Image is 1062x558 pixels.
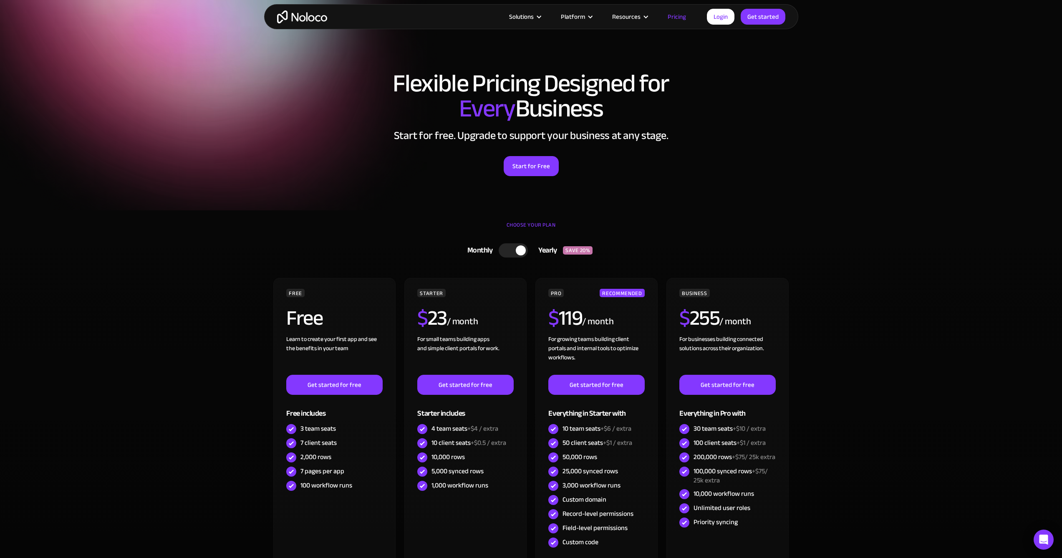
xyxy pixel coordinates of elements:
[509,11,534,22] div: Solutions
[612,11,641,22] div: Resources
[417,335,513,375] div: For small teams building apps and simple client portals for work. ‍
[563,523,628,533] div: Field-level permissions
[694,438,766,447] div: 100 client seats
[548,375,644,395] a: Get started for free
[272,219,790,240] div: CHOOSE YOUR PLAN
[548,335,644,375] div: For growing teams building client portals and internal tools to optimize workflows.
[694,424,766,433] div: 30 team seats
[563,481,621,490] div: 3,000 workflow runs
[694,465,768,487] span: +$75/ 25k extra
[563,246,593,255] div: SAVE 20%
[563,467,618,476] div: 25,000 synced rows
[467,422,498,435] span: +$4 / extra
[602,11,657,22] div: Resources
[561,11,585,22] div: Platform
[417,298,428,338] span: $
[732,451,775,463] span: +$75/ 25k extra
[679,308,719,328] h2: 255
[417,375,513,395] a: Get started for free
[431,481,488,490] div: 1,000 workflow runs
[600,289,644,297] div: RECOMMENDED
[694,489,754,498] div: 10,000 workflow runs
[471,437,506,449] span: +$0.5 / extra
[679,335,775,375] div: For businesses building connected solutions across their organization. ‍
[417,289,445,297] div: STARTER
[457,244,499,257] div: Monthly
[286,335,382,375] div: Learn to create your first app and see the benefits in your team ‍
[603,437,632,449] span: +$1 / extra
[286,289,305,297] div: FREE
[548,395,644,422] div: Everything in Starter with
[272,71,790,121] h1: Flexible Pricing Designed for Business
[719,315,751,328] div: / month
[679,375,775,395] a: Get started for free
[272,129,790,142] h2: Start for free. Upgrade to support your business at any stage.
[300,438,337,447] div: 7 client seats
[300,452,331,462] div: 2,000 rows
[733,422,766,435] span: +$10 / extra
[286,395,382,422] div: Free includes
[707,9,734,25] a: Login
[679,289,709,297] div: BUSINESS
[528,244,563,257] div: Yearly
[431,467,484,476] div: 5,000 synced rows
[1034,530,1054,550] div: Open Intercom Messenger
[286,375,382,395] a: Get started for free
[741,9,785,25] a: Get started
[300,424,336,433] div: 3 team seats
[277,10,327,23] a: home
[550,11,602,22] div: Platform
[563,495,606,504] div: Custom domain
[737,437,766,449] span: +$1 / extra
[694,467,775,485] div: 100,000 synced rows
[286,308,323,328] h2: Free
[694,503,750,513] div: Unlimited user roles
[657,11,696,22] a: Pricing
[447,315,478,328] div: / month
[300,467,344,476] div: 7 pages per app
[582,315,613,328] div: / month
[563,509,633,518] div: Record-level permissions
[679,298,690,338] span: $
[548,289,564,297] div: PRO
[548,308,582,328] h2: 119
[431,438,506,447] div: 10 client seats
[563,424,631,433] div: 10 team seats
[504,156,559,176] a: Start for Free
[431,452,465,462] div: 10,000 rows
[563,438,632,447] div: 50 client seats
[417,308,447,328] h2: 23
[417,395,513,422] div: Starter includes
[600,422,631,435] span: +$6 / extra
[563,538,598,547] div: Custom code
[459,85,515,132] span: Every
[548,298,559,338] span: $
[694,518,738,527] div: Priority syncing
[679,395,775,422] div: Everything in Pro with
[431,424,498,433] div: 4 team seats
[300,481,352,490] div: 100 workflow runs
[694,452,775,462] div: 200,000 rows
[563,452,597,462] div: 50,000 rows
[499,11,550,22] div: Solutions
